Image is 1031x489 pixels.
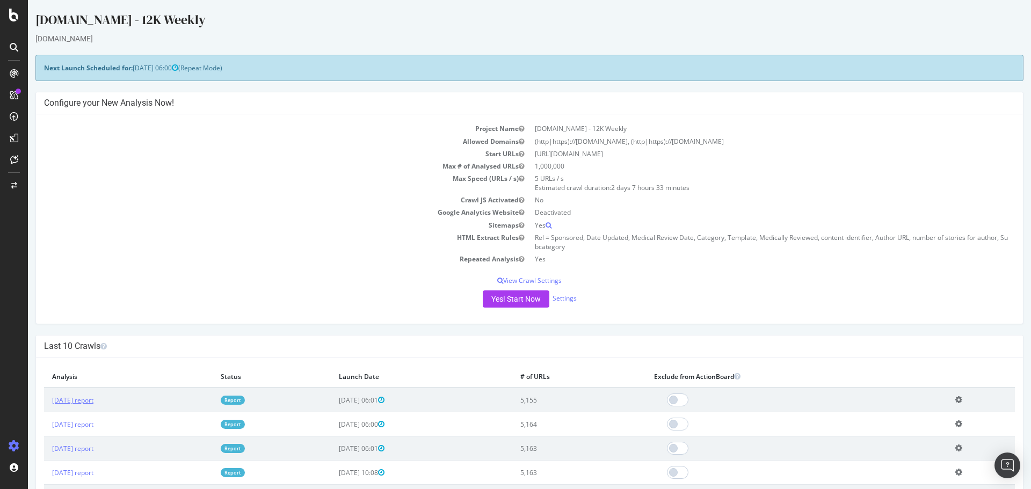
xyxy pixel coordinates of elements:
a: [DATE] report [24,468,66,477]
span: [DATE] 06:00 [105,63,150,72]
a: Report [193,468,217,477]
td: 5 URLs / s Estimated crawl duration: [502,172,987,194]
th: Exclude from ActionBoard [618,366,919,388]
td: Max Speed (URLs / s) [16,172,502,194]
td: Sitemaps [16,219,502,231]
th: Launch Date [303,366,484,388]
h4: Configure your New Analysis Now! [16,98,987,108]
td: 5,163 [484,461,618,485]
a: Report [193,396,217,405]
td: HTML Extract Rules [16,231,502,253]
div: [DOMAIN_NAME] [8,33,996,44]
a: Report [193,444,217,453]
td: Project Name [16,122,502,135]
td: 5,155 [484,388,618,412]
a: [DATE] report [24,420,66,429]
span: [DATE] 06:01 [311,444,357,453]
button: Yes! Start Now [455,290,521,308]
p: View Crawl Settings [16,276,987,285]
td: Yes [502,253,987,265]
td: No [502,194,987,206]
th: # of URLs [484,366,618,388]
td: [URL][DOMAIN_NAME] [502,148,987,160]
th: Status [185,366,303,388]
td: Deactivated [502,206,987,218]
td: Yes [502,219,987,231]
span: [DATE] 06:01 [311,396,357,405]
td: 5,163 [484,436,618,461]
th: Analysis [16,366,185,388]
a: [DATE] report [24,396,66,405]
a: Settings [525,294,549,303]
td: Repeated Analysis [16,253,502,265]
strong: Next Launch Scheduled for: [16,63,105,72]
td: Rel = Sponsored, Date Updated, Medical Review Date, Category, Template, Medically Reviewed, conte... [502,231,987,253]
a: [DATE] report [24,444,66,453]
td: 5,164 [484,412,618,436]
a: Report [193,420,217,429]
span: 2 days 7 hours 33 minutes [583,183,662,192]
td: Start URLs [16,148,502,160]
span: [DATE] 06:00 [311,420,357,429]
span: [DATE] 10:08 [311,468,357,477]
td: (http|https)://[DOMAIN_NAME], (http|https)://[DOMAIN_NAME] [502,135,987,148]
td: 1,000,000 [502,160,987,172]
h4: Last 10 Crawls [16,341,987,352]
td: Crawl JS Activated [16,194,502,206]
div: Open Intercom Messenger [994,452,1020,478]
td: Max # of Analysed URLs [16,160,502,172]
td: Google Analytics Website [16,206,502,218]
td: Allowed Domains [16,135,502,148]
div: [DOMAIN_NAME] - 12K Weekly [8,11,996,33]
div: (Repeat Mode) [8,55,996,81]
td: [DOMAIN_NAME] - 12K Weekly [502,122,987,135]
